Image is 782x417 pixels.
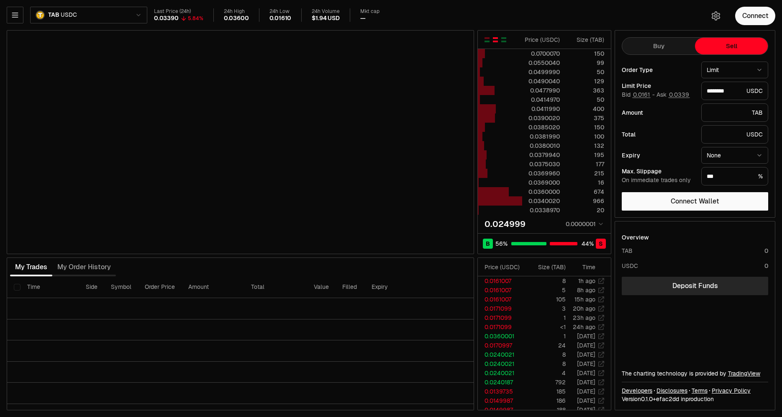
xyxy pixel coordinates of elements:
[523,142,560,150] div: 0.0380010
[360,8,379,15] div: Mkt cap
[478,313,526,322] td: 0.0171099
[478,341,526,350] td: 0.0170997
[563,219,604,229] button: 0.0000001
[526,368,566,378] td: 4
[523,95,560,104] div: 0.0414970
[573,263,595,271] div: Time
[154,8,203,15] div: Last Price (24h)
[526,341,566,350] td: 24
[577,406,595,414] time: [DATE]
[269,15,292,22] div: 0.01610
[526,295,566,304] td: 105
[182,276,244,298] th: Amount
[764,262,768,270] div: 0
[526,378,566,387] td: 792
[526,350,566,359] td: 8
[523,105,560,113] div: 0.0411990
[7,31,474,254] iframe: Financial Chart
[523,114,560,122] div: 0.0390020
[577,397,595,404] time: [DATE]
[365,276,421,298] th: Expiry
[523,36,560,44] div: Price ( USDC )
[735,7,775,25] button: Connect
[567,95,604,104] div: 50
[577,332,595,340] time: [DATE]
[523,197,560,205] div: 0.0340020
[728,370,760,377] a: TradingView
[574,296,595,303] time: 15h ago
[567,114,604,122] div: 375
[701,125,768,144] div: USDC
[622,168,695,174] div: Max. Slippage
[523,188,560,196] div: 0.0360000
[523,49,560,58] div: 0.0700070
[573,305,595,312] time: 20h ago
[478,405,526,414] td: 0.0149987
[523,160,560,168] div: 0.0375030
[526,313,566,322] td: 1
[577,388,595,395] time: [DATE]
[622,91,655,99] span: Bid -
[336,276,365,298] th: Filled
[526,276,566,286] td: 8
[622,247,633,255] div: TAB
[478,350,526,359] td: 0.0240021
[656,386,687,395] a: Disclosures
[567,36,604,44] div: Size ( TAB )
[154,15,179,22] div: 0.03390
[48,11,59,19] span: TAB
[224,8,249,15] div: 24h High
[622,395,768,403] div: Version 0.1.0 + in production
[622,369,768,378] div: The charting technology is provided by
[526,387,566,396] td: 185
[567,151,604,159] div: 195
[52,259,116,275] button: My Order History
[567,188,604,196] div: 674
[701,147,768,164] button: None
[582,239,594,248] span: 44 %
[701,62,768,78] button: Limit
[36,10,45,20] img: TAB.png
[526,396,566,405] td: 186
[312,15,339,22] div: $1.94 USD
[577,378,595,386] time: [DATE]
[573,323,595,331] time: 24h ago
[478,396,526,405] td: 0.0149987
[523,206,560,214] div: 0.0338970
[622,110,695,116] div: Amount
[567,142,604,150] div: 132
[485,263,526,271] div: Price ( USDC )
[492,36,499,43] button: Show Sell Orders Only
[526,405,566,414] td: 188
[523,132,560,141] div: 0.0381990
[269,8,292,15] div: 24h Low
[622,277,768,295] a: Deposit Funds
[523,178,560,187] div: 0.0369000
[478,332,526,341] td: 0.0360001
[478,286,526,295] td: 0.0161007
[307,276,336,298] th: Value
[622,131,695,137] div: Total
[712,386,751,395] a: Privacy Policy
[523,59,560,67] div: 0.0550040
[577,342,595,349] time: [DATE]
[188,15,203,22] div: 5.84%
[526,286,566,295] td: 5
[478,304,526,313] td: 0.0171099
[523,77,560,85] div: 0.0490040
[478,276,526,286] td: 0.0161007
[567,160,604,168] div: 177
[523,151,560,159] div: 0.0379940
[567,132,604,141] div: 100
[523,123,560,131] div: 0.0385020
[478,368,526,378] td: 0.0240021
[526,322,566,332] td: <1
[486,239,490,248] span: B
[21,276,79,298] th: Time
[61,11,77,19] span: USDC
[567,86,604,95] div: 363
[656,395,679,403] span: efac2dd0295ed2ec84e5ddeec8015c6aa6dda30b
[577,286,595,294] time: 8h ago
[484,36,490,43] button: Show Buy and Sell Orders
[622,67,695,73] div: Order Type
